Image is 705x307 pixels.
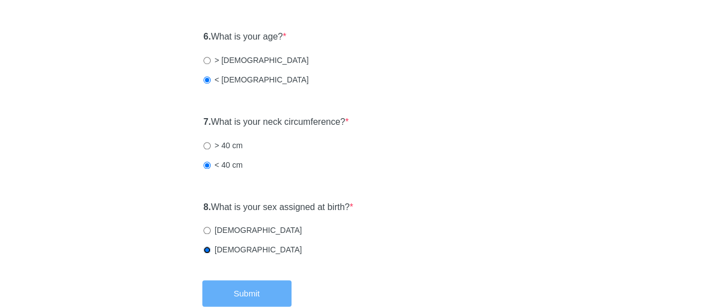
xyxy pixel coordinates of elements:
label: [DEMOGRAPHIC_DATA] [203,244,302,255]
strong: 6. [203,32,211,41]
input: < [DEMOGRAPHIC_DATA] [203,76,211,84]
label: < [DEMOGRAPHIC_DATA] [203,74,309,85]
input: > 40 cm [203,142,211,149]
strong: 8. [203,202,211,212]
button: Submit [202,280,291,306]
strong: 7. [203,117,211,126]
input: [DEMOGRAPHIC_DATA] [203,227,211,234]
label: < 40 cm [203,159,242,170]
label: What is your sex assigned at birth? [203,201,353,214]
input: < 40 cm [203,162,211,169]
label: What is your age? [203,31,286,43]
label: [DEMOGRAPHIC_DATA] [203,225,302,236]
input: > [DEMOGRAPHIC_DATA] [203,57,211,64]
label: What is your neck circumference? [203,116,349,129]
label: > 40 cm [203,140,242,151]
label: > [DEMOGRAPHIC_DATA] [203,55,309,66]
input: [DEMOGRAPHIC_DATA] [203,246,211,254]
